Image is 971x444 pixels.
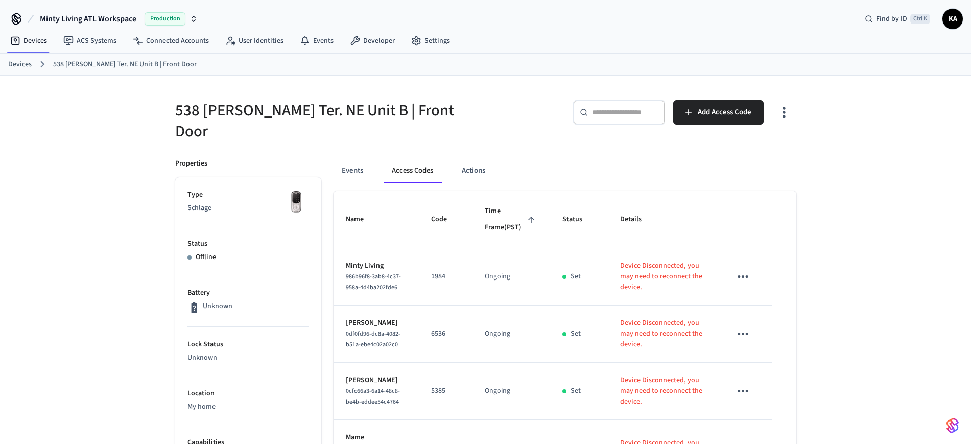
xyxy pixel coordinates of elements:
span: Time Frame(PST) [485,203,538,236]
p: Unknown [203,301,232,312]
div: ant example [334,158,796,183]
button: KA [942,9,963,29]
p: 1984 [431,271,460,282]
p: My home [187,402,309,412]
p: Set [571,386,581,396]
a: Devices [2,32,55,50]
p: Schlage [187,203,309,214]
p: Offline [196,252,216,263]
a: Developer [342,32,403,50]
a: ACS Systems [55,32,125,50]
span: 0cfc66a3-6a14-48c8-be4b-eddee54c4764 [346,387,400,406]
a: Settings [403,32,458,50]
a: 538 [PERSON_NAME] Ter. NE Unit B | Front Door [53,59,197,70]
span: Find by ID [876,14,907,24]
p: Device Disconnected, you may need to reconnect the device. [620,318,707,350]
span: 986b96f8-3ab8-4c37-958a-4d4ba202fde6 [346,272,401,292]
td: Ongoing [472,363,550,420]
p: Lock Status [187,339,309,350]
a: Devices [8,59,32,70]
p: Battery [187,288,309,298]
p: Set [571,329,581,339]
span: Status [562,212,596,227]
p: [PERSON_NAME] [346,318,407,329]
span: Name [346,212,377,227]
td: Ongoing [472,248,550,306]
button: Add Access Code [673,100,764,125]
a: Connected Accounts [125,32,217,50]
p: [PERSON_NAME] [346,375,407,386]
img: SeamLogoGradient.69752ec5.svg [946,417,959,434]
p: 5385 [431,386,460,396]
a: User Identities [217,32,292,50]
button: Access Codes [384,158,441,183]
p: Properties [175,158,207,169]
p: Device Disconnected, you may need to reconnect the device. [620,261,707,293]
button: Actions [454,158,493,183]
span: Production [145,12,185,26]
p: Minty Living [346,261,407,271]
p: Set [571,271,581,282]
img: Yale Assure Touchscreen Wifi Smart Lock, Satin Nickel, Front [283,190,309,215]
a: Events [292,32,342,50]
p: 6536 [431,329,460,339]
span: Details [620,212,655,227]
td: Ongoing [472,306,550,363]
span: Add Access Code [698,106,751,119]
span: KA [943,10,962,28]
h5: 538 [PERSON_NAME] Ter. NE Unit B | Front Door [175,100,480,142]
span: Ctrl K [910,14,930,24]
div: Find by IDCtrl K [857,10,938,28]
span: Minty Living ATL Workspace [40,13,136,25]
p: Unknown [187,353,309,363]
p: Device Disconnected, you may need to reconnect the device. [620,375,707,407]
p: Location [187,388,309,399]
span: 0df0fd96-dc8a-4082-b51a-ebe4c02a02c0 [346,330,400,349]
p: Status [187,239,309,249]
span: Code [431,212,460,227]
p: Type [187,190,309,200]
button: Events [334,158,371,183]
